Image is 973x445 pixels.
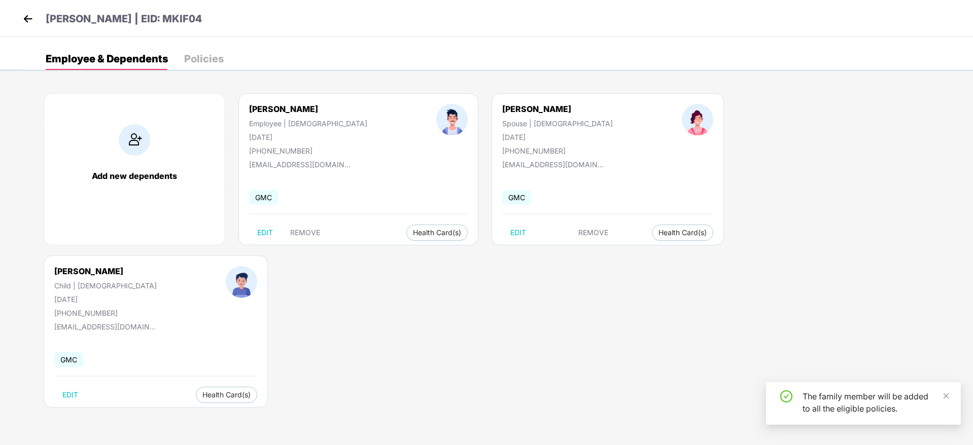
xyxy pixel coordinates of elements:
[54,266,157,276] div: [PERSON_NAME]
[249,119,367,128] div: Employee | [DEMOGRAPHIC_DATA]
[436,104,468,135] img: profileImage
[54,171,215,181] div: Add new dependents
[249,190,278,205] span: GMC
[249,104,367,114] div: [PERSON_NAME]
[46,54,168,64] div: Employee & Dependents
[502,133,613,141] div: [DATE]
[290,229,320,237] span: REMOVE
[282,225,328,241] button: REMOVE
[413,230,461,235] span: Health Card(s)
[46,11,202,27] p: [PERSON_NAME] | EID: MKIF04
[652,225,713,241] button: Health Card(s)
[502,190,531,205] span: GMC
[502,225,534,241] button: EDIT
[803,390,949,415] div: The family member will be added to all the eligible policies.
[119,124,150,156] img: addIcon
[54,352,83,367] span: GMC
[406,225,468,241] button: Health Card(s)
[184,54,224,64] div: Policies
[249,146,367,155] div: [PHONE_NUMBER]
[249,225,281,241] button: EDIT
[502,119,613,128] div: Spouse | [DEMOGRAPHIC_DATA]
[226,266,257,298] img: profileImage
[202,392,251,397] span: Health Card(s)
[54,309,157,317] div: [PHONE_NUMBER]
[510,229,526,237] span: EDIT
[54,281,157,290] div: Child | [DEMOGRAPHIC_DATA]
[196,387,257,403] button: Health Card(s)
[502,160,604,169] div: [EMAIL_ADDRESS][DOMAIN_NAME]
[502,104,613,114] div: [PERSON_NAME]
[54,322,156,331] div: [EMAIL_ADDRESS][DOMAIN_NAME]
[943,392,950,399] span: close
[62,391,78,399] span: EDIT
[578,229,608,237] span: REMOVE
[658,230,707,235] span: Health Card(s)
[682,104,713,135] img: profileImage
[54,387,86,403] button: EDIT
[502,146,613,155] div: [PHONE_NUMBER]
[780,390,792,402] span: check-circle
[20,11,36,26] img: back
[249,133,367,141] div: [DATE]
[570,225,616,241] button: REMOVE
[257,229,273,237] span: EDIT
[54,295,157,304] div: [DATE]
[249,160,351,169] div: [EMAIL_ADDRESS][DOMAIN_NAME]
